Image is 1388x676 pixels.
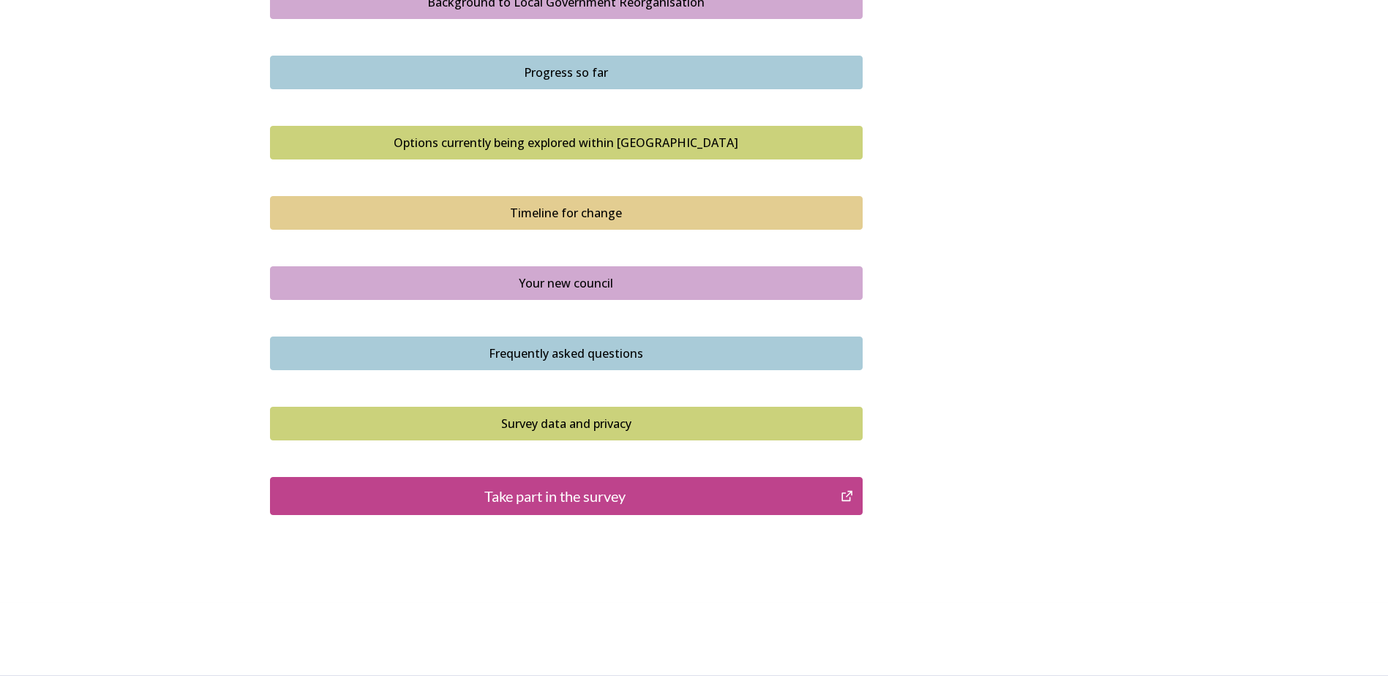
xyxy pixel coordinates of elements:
div: Your new council [278,274,855,292]
div: Options currently being explored within [GEOGRAPHIC_DATA] [278,134,855,151]
div: Progress so far [278,64,855,81]
button: Take part in the survey [270,477,863,515]
div: Take part in the survey [278,485,833,507]
button: Progress so far [270,56,863,89]
button: Options currently being explored within West Sussex [270,126,863,159]
button: Timeline for change [270,196,863,230]
div: Timeline for change [278,204,855,222]
div: Survey data and privacy [278,415,855,432]
button: Frequently asked questions [270,337,863,370]
div: Frequently asked questions [278,345,855,362]
button: Your new council [270,266,863,300]
button: Survey data and privacy [270,407,863,440]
